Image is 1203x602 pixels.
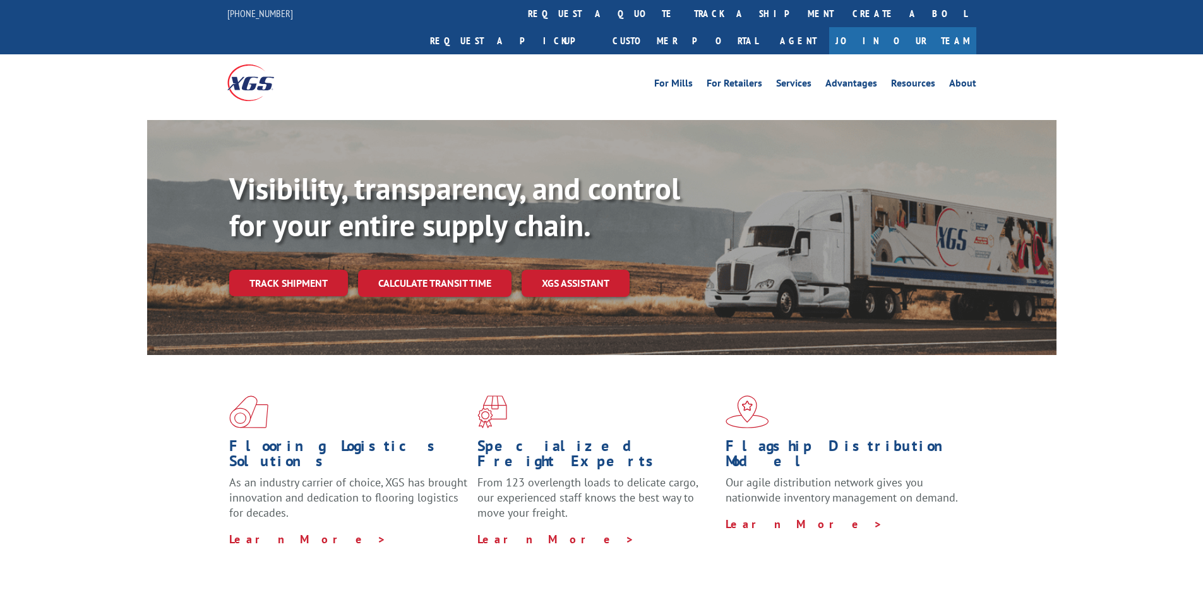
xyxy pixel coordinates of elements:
a: Request a pickup [421,27,603,54]
a: XGS ASSISTANT [522,270,630,297]
span: As an industry carrier of choice, XGS has brought innovation and dedication to flooring logistics... [229,475,467,520]
h1: Specialized Freight Experts [477,438,716,475]
a: Calculate transit time [358,270,512,297]
img: xgs-icon-focused-on-flooring-red [477,395,507,428]
p: From 123 overlength loads to delicate cargo, our experienced staff knows the best way to move you... [477,475,716,531]
span: Our agile distribution network gives you nationwide inventory management on demand. [726,475,958,505]
h1: Flagship Distribution Model [726,438,964,475]
a: Learn More > [726,517,883,531]
a: Learn More > [477,532,635,546]
img: xgs-icon-flagship-distribution-model-red [726,395,769,428]
a: Agent [767,27,829,54]
a: [PHONE_NUMBER] [227,7,293,20]
a: For Retailers [707,78,762,92]
b: Visibility, transparency, and control for your entire supply chain. [229,169,680,244]
a: Learn More > [229,532,386,546]
a: Customer Portal [603,27,767,54]
a: About [949,78,976,92]
a: Advantages [825,78,877,92]
a: Resources [891,78,935,92]
img: xgs-icon-total-supply-chain-intelligence-red [229,395,268,428]
a: For Mills [654,78,693,92]
h1: Flooring Logistics Solutions [229,438,468,475]
a: Track shipment [229,270,348,296]
a: Join Our Team [829,27,976,54]
a: Services [776,78,811,92]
